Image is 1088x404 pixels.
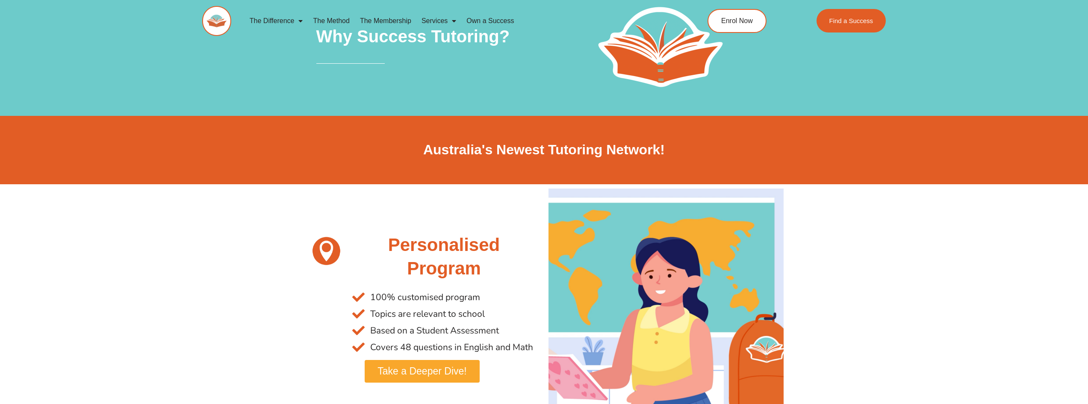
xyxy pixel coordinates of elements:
span: Enrol Now [721,18,753,24]
nav: Menu [245,11,669,31]
span: Take a Deeper Dive! [377,366,466,376]
a: The Method [308,11,354,31]
a: The Difference [245,11,308,31]
a: Take a Deeper Dive! [365,360,479,383]
span: Covers 48 questions in English and Math [368,339,533,356]
span: 100% customised program [368,289,480,306]
a: Services [416,11,461,31]
span: Based on a Student Assessment [368,322,499,339]
span: Topics are relevant to school [368,306,485,322]
a: Enrol Now [708,9,767,33]
a: The Membership [355,11,416,31]
h2: Australia's Newest Tutoring Network! [305,141,784,159]
span: Find a Success [829,18,873,24]
a: Find a Success [817,9,886,32]
a: Own a Success [461,11,519,31]
h2: Personalised Program [352,233,535,280]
